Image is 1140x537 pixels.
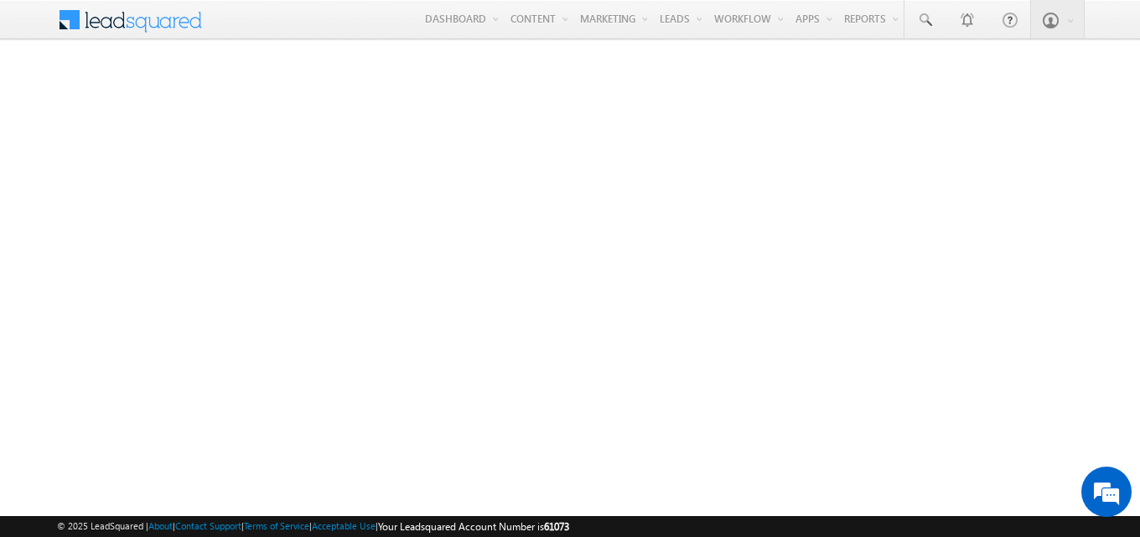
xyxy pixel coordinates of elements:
[378,520,569,533] span: Your Leadsquared Account Number is
[148,520,173,531] a: About
[175,520,241,531] a: Contact Support
[544,520,569,533] span: 61073
[57,519,569,534] span: © 2025 LeadSquared | | | | |
[244,520,309,531] a: Terms of Service
[312,520,376,531] a: Acceptable Use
